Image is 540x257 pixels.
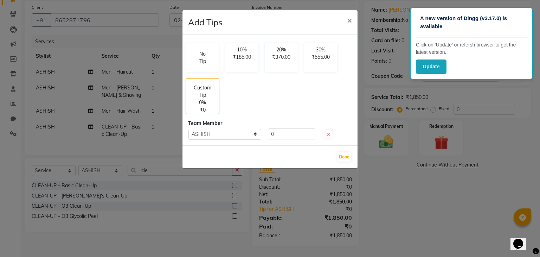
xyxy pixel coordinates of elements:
p: A new version of Dingg (v3.17.0) is available [420,14,523,30]
button: Done [337,152,351,162]
button: Update [416,59,446,74]
p: Click on ‘Update’ or refersh browser to get the latest version. [416,41,527,56]
p: ₹370.00 [269,54,294,61]
p: 0% [199,99,206,106]
iframe: chat widget [510,229,533,250]
p: 30% [308,46,333,54]
p: ₹0 [200,106,206,114]
p: Custom Tip [190,84,215,99]
p: ₹555.00 [308,54,333,61]
span: × [347,15,352,25]
p: 10% [230,46,254,54]
p: 20% [269,46,294,54]
p: No Tip [197,50,208,65]
p: ₹185.00 [230,54,254,61]
span: Team Member [188,120,222,126]
button: Close [341,10,358,30]
h4: Add Tips [188,16,223,29]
